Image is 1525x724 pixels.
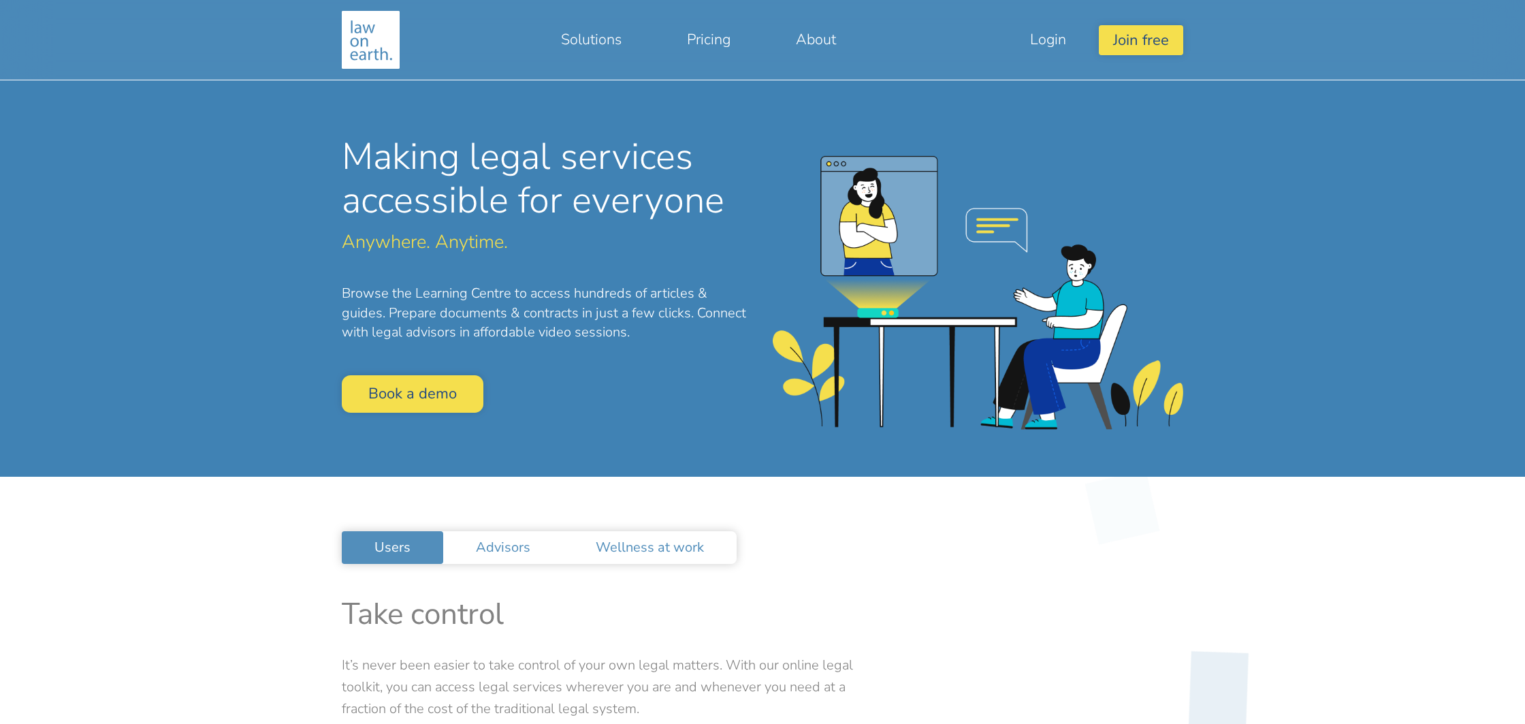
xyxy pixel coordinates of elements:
div: It’s never been easier to take control of your own legal matters. With our online legal toolkit, ... [332,655,893,720]
h1: Making legal services accessible for everyone [342,135,752,222]
p: Anywhere. Anytime. [342,233,752,251]
img: Making legal services accessible to everyone, anywhere, anytime [342,11,400,69]
a: Solutions [528,23,654,56]
a: Users [342,531,443,564]
a: Login [997,23,1099,56]
p: Browse the Learning Centre to access hundreds of articles & guides. Prepare documents & contracts... [342,284,752,343]
a: Book a demo [342,375,483,413]
button: Join free [1099,25,1183,54]
a: About [763,23,869,56]
a: Wellness at work [563,531,737,564]
h2: Take control [342,597,1184,633]
a: Advisors [443,531,563,564]
a: Pricing [654,23,763,56]
img: homepage-banner.png [773,156,1183,430]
